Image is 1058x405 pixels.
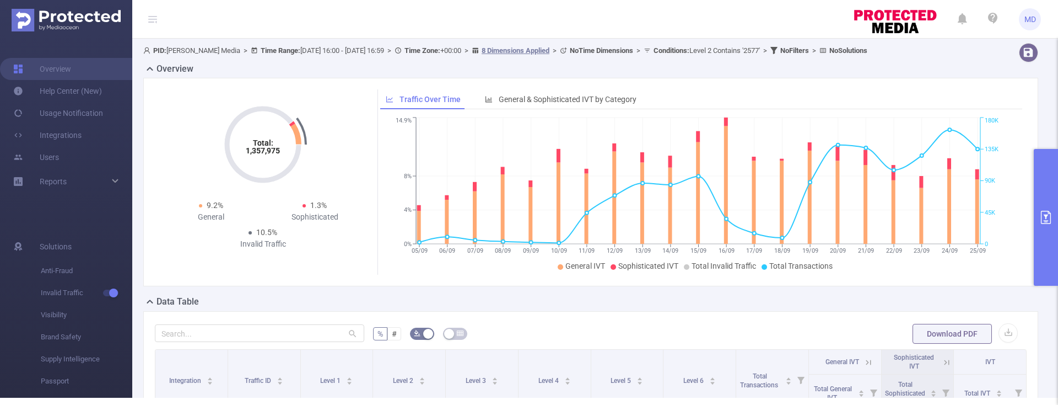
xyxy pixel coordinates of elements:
span: Integration [169,377,203,385]
i: icon: caret-down [347,380,353,383]
tspan: 16/09 [718,247,734,254]
tspan: 25/09 [969,247,985,254]
i: icon: caret-down [858,392,864,396]
tspan: 22/09 [886,247,902,254]
span: Total Transactions [769,262,833,270]
div: Sort [564,376,571,382]
b: No Filters [780,46,809,55]
i: icon: caret-down [637,380,643,383]
div: Sort [858,388,865,395]
a: Help Center (New) [13,80,102,102]
b: Time Zone: [404,46,440,55]
tspan: 06/09 [439,247,455,254]
tspan: 14.9% [396,118,412,125]
tspan: 09/09 [523,247,539,254]
i: icon: caret-up [931,388,937,392]
div: Sort [346,376,353,382]
b: No Time Dimensions [570,46,633,55]
span: Level 2 [393,377,415,385]
tspan: 0 [985,241,988,248]
i: icon: caret-up [785,376,791,379]
div: Sort [785,376,792,382]
tspan: 17/09 [746,247,762,254]
tspan: 1,357,975 [246,146,280,155]
tspan: 21/09 [857,247,873,254]
span: % [377,329,383,338]
i: icon: caret-down [564,380,570,383]
tspan: 07/09 [467,247,483,254]
tspan: 11/09 [579,247,595,254]
span: [PERSON_NAME] Media [DATE] 16:00 - [DATE] 16:59 +00:00 [143,46,867,55]
i: icon: caret-up [277,376,283,379]
i: icon: line-chart [386,95,393,103]
span: > [633,46,644,55]
tspan: 19/09 [802,247,818,254]
tspan: 18/09 [774,247,790,254]
a: Integrations [13,124,82,146]
tspan: 45K [985,209,995,216]
tspan: 08/09 [495,247,511,254]
span: > [760,46,770,55]
span: General IVT [825,358,859,366]
i: icon: caret-down [785,380,791,383]
tspan: 05/09 [411,247,427,254]
tspan: 14/09 [662,247,678,254]
i: icon: caret-down [277,380,283,383]
span: Solutions [40,236,72,258]
span: Level 3 [466,377,488,385]
b: Time Range: [261,46,300,55]
span: Anti-Fraud [41,260,132,282]
h2: Data Table [156,295,199,308]
i: icon: caret-up [207,376,213,379]
img: Protected Media [12,9,121,31]
tspan: 23/09 [914,247,930,254]
i: icon: caret-down [419,380,425,383]
tspan: 20/09 [830,247,846,254]
b: Conditions : [654,46,689,55]
span: Level 2 Contains '2577' [654,46,760,55]
div: Sort [419,376,425,382]
tspan: 4% [404,207,412,214]
span: Sophisticated IVT [618,262,678,270]
div: Sort [207,376,213,382]
i: icon: caret-up [492,376,498,379]
span: Level 1 [320,377,342,385]
a: Usage Notification [13,102,103,124]
span: > [809,46,819,55]
tspan: Total: [253,138,273,147]
tspan: 8% [404,173,412,180]
i: icon: caret-up [564,376,570,379]
span: Traffic Over Time [400,95,461,104]
span: > [549,46,560,55]
span: Traffic ID [245,377,273,385]
span: > [461,46,472,55]
span: Total Transactions [740,372,780,389]
a: Reports [40,170,67,193]
div: Invalid Traffic [211,238,315,250]
tspan: 135K [985,146,998,153]
div: Sophisticated [263,211,366,223]
span: 9.2% [207,201,223,210]
i: icon: bar-chart [485,95,493,103]
i: icon: caret-down [207,380,213,383]
span: 10.5% [256,228,277,237]
span: General & Sophisticated IVT by Category [499,95,636,104]
tspan: 24/09 [941,247,957,254]
a: Overview [13,58,71,80]
span: Sophisticated IVT [894,354,934,370]
tspan: 13/09 [634,247,650,254]
span: General IVT [565,262,605,270]
span: IVT [985,358,995,366]
span: MD [1024,8,1036,30]
span: Brand Safety [41,326,132,348]
tspan: 15/09 [690,247,706,254]
span: Invalid Traffic [41,282,132,304]
a: Users [13,146,59,168]
tspan: 90K [985,178,995,185]
div: Sort [636,376,643,382]
span: > [384,46,395,55]
div: Sort [277,376,283,382]
h2: Overview [156,62,193,76]
i: icon: caret-up [347,376,353,379]
span: Reports [40,177,67,186]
